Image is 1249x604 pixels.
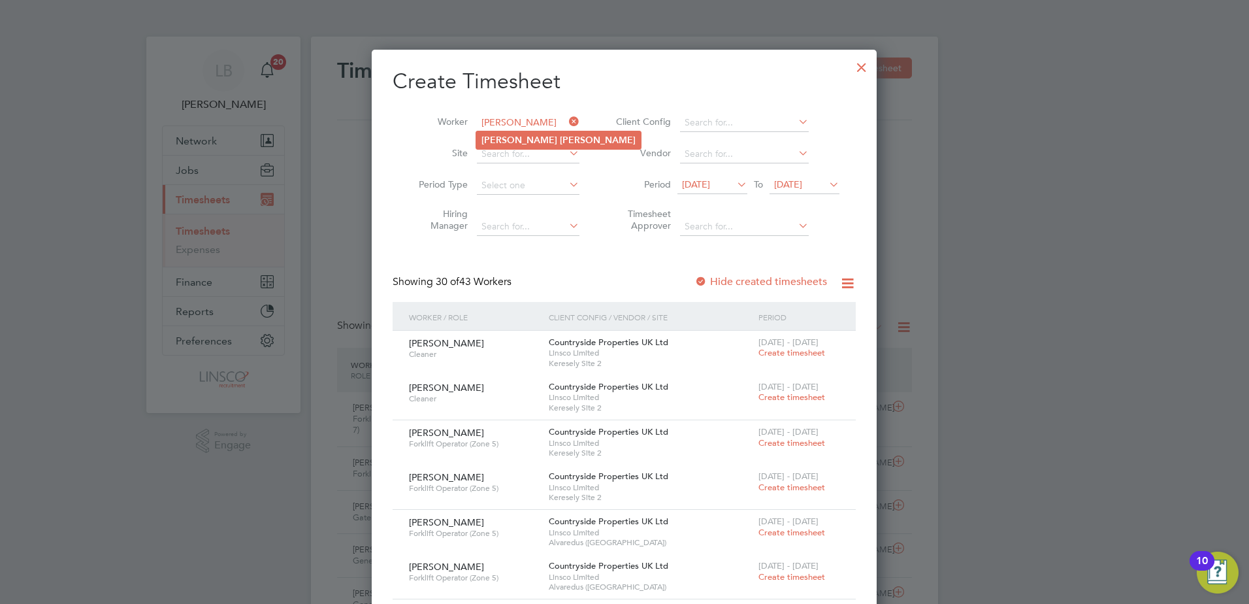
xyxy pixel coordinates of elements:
span: Forklift Operator (Zone 5) [409,528,539,539]
b: [PERSON_NAME] [560,135,636,146]
span: Linsco Limited [549,528,752,538]
span: [DATE] [774,178,802,190]
span: Alvaredus ([GEOGRAPHIC_DATA]) [549,537,752,548]
label: Hiring Manager [409,208,468,231]
label: Period [612,178,671,190]
span: [DATE] - [DATE] [758,471,819,482]
span: [DATE] - [DATE] [758,426,819,437]
span: [PERSON_NAME] [409,382,484,394]
label: Client Config [612,116,671,127]
span: Cleaner [409,394,539,404]
h2: Create Timesheet [393,68,856,95]
span: [PERSON_NAME] [409,516,484,528]
span: Create timesheet [758,437,825,448]
span: [PERSON_NAME] [409,427,484,439]
label: Timesheet Approver [612,208,671,231]
label: Site [409,147,468,159]
input: Search for... [680,114,809,132]
span: [DATE] - [DATE] [758,560,819,571]
span: Alvaredus ([GEOGRAPHIC_DATA]) [549,582,752,592]
span: [PERSON_NAME] [409,471,484,483]
input: Search for... [680,218,809,236]
b: [PERSON_NAME] [481,135,557,146]
div: Period [755,302,843,332]
div: 10 [1196,561,1208,578]
label: Vendor [612,147,671,159]
span: [PERSON_NAME] [409,561,484,573]
span: Countryside Properties UK Ltd [549,426,668,437]
span: Countryside Properties UK Ltd [549,471,668,482]
label: Hide created timesheets [694,275,827,288]
span: [DATE] - [DATE] [758,337,819,348]
span: [PERSON_NAME] [409,337,484,349]
span: To [750,176,767,193]
input: Select one [477,176,579,195]
span: [DATE] - [DATE] [758,516,819,527]
div: Client Config / Vendor / Site [545,302,755,332]
input: Search for... [477,145,579,163]
span: 43 Workers [436,275,511,288]
span: [DATE] [682,178,710,190]
input: Search for... [477,218,579,236]
span: Create timesheet [758,527,825,538]
label: Worker [409,116,468,127]
span: Linsco Limited [549,392,752,403]
span: Create timesheet [758,392,825,403]
span: Keresely Site 2 [549,358,752,369]
div: Worker / Role [406,302,545,332]
span: [DATE] - [DATE] [758,381,819,392]
span: Create timesheet [758,482,825,493]
span: Create timesheet [758,571,825,582]
span: Keresely Site 2 [549,403,752,413]
span: Cleaner [409,349,539,360]
button: Open Resource Center, 10 new notifications [1197,552,1239,594]
span: Countryside Properties UK Ltd [549,337,668,348]
span: Linsco Limited [549,572,752,582]
span: Forklift Operator (Zone 5) [409,483,539,494]
span: Forklift Operator (Zone 5) [409,573,539,583]
span: Countryside Properties UK Ltd [549,516,668,527]
span: Linsco Limited [549,348,752,358]
span: Forklift Operator (Zone 5) [409,439,539,449]
input: Search for... [477,114,579,132]
span: Create timesheet [758,347,825,358]
span: Keresely Site 2 [549,492,752,503]
span: Keresely Site 2 [549,448,752,458]
span: Countryside Properties UK Ltd [549,560,668,571]
span: Linsco Limited [549,438,752,448]
div: Showing [393,275,514,289]
input: Search for... [680,145,809,163]
span: Countryside Properties UK Ltd [549,381,668,392]
span: Linsco Limited [549,482,752,493]
span: 30 of [436,275,459,288]
label: Period Type [409,178,468,190]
